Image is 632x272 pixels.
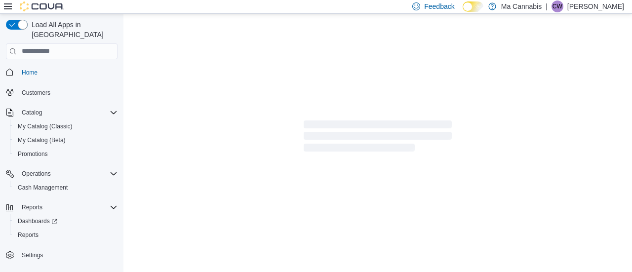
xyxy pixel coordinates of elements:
a: Cash Management [14,182,72,194]
span: Home [18,66,118,78]
button: My Catalog (Beta) [10,133,121,147]
button: Operations [2,167,121,181]
span: Operations [18,168,118,180]
button: Catalog [2,106,121,119]
span: Feedback [424,1,454,11]
span: Settings [22,251,43,259]
a: Dashboards [14,215,61,227]
button: Settings [2,248,121,262]
span: Reports [18,201,118,213]
span: Load All Apps in [GEOGRAPHIC_DATA] [28,20,118,39]
span: Promotions [18,150,48,158]
span: CW [553,0,562,12]
img: Cova [20,1,64,11]
div: Cass Whichelo [552,0,563,12]
span: Dashboards [14,215,118,227]
span: Reports [18,231,39,239]
a: Promotions [14,148,52,160]
span: Dashboards [18,217,57,225]
span: Catalog [18,107,118,118]
span: Reports [14,229,118,241]
span: Settings [18,249,118,261]
span: Customers [18,86,118,99]
span: My Catalog (Beta) [18,136,66,144]
a: Settings [18,249,47,261]
button: Reports [18,201,46,213]
button: Promotions [10,147,121,161]
span: Reports [22,203,42,211]
a: My Catalog (Beta) [14,134,70,146]
input: Dark Mode [463,1,483,12]
span: Customers [22,89,50,97]
span: Home [22,69,38,77]
button: Catalog [18,107,46,118]
button: Operations [18,168,55,180]
a: Reports [14,229,42,241]
button: My Catalog (Classic) [10,119,121,133]
button: Reports [10,228,121,242]
p: | [546,0,548,12]
span: Loading [304,122,452,154]
a: My Catalog (Classic) [14,120,77,132]
button: Home [2,65,121,79]
button: Reports [2,200,121,214]
button: Cash Management [10,181,121,194]
p: Ma Cannabis [501,0,542,12]
span: My Catalog (Classic) [14,120,118,132]
span: My Catalog (Beta) [14,134,118,146]
p: [PERSON_NAME] [567,0,624,12]
button: Customers [2,85,121,100]
span: Cash Management [18,184,68,192]
span: Catalog [22,109,42,117]
a: Customers [18,87,54,99]
a: Home [18,67,41,78]
span: Operations [22,170,51,178]
span: My Catalog (Classic) [18,122,73,130]
span: Cash Management [14,182,118,194]
span: Promotions [14,148,118,160]
a: Dashboards [10,214,121,228]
